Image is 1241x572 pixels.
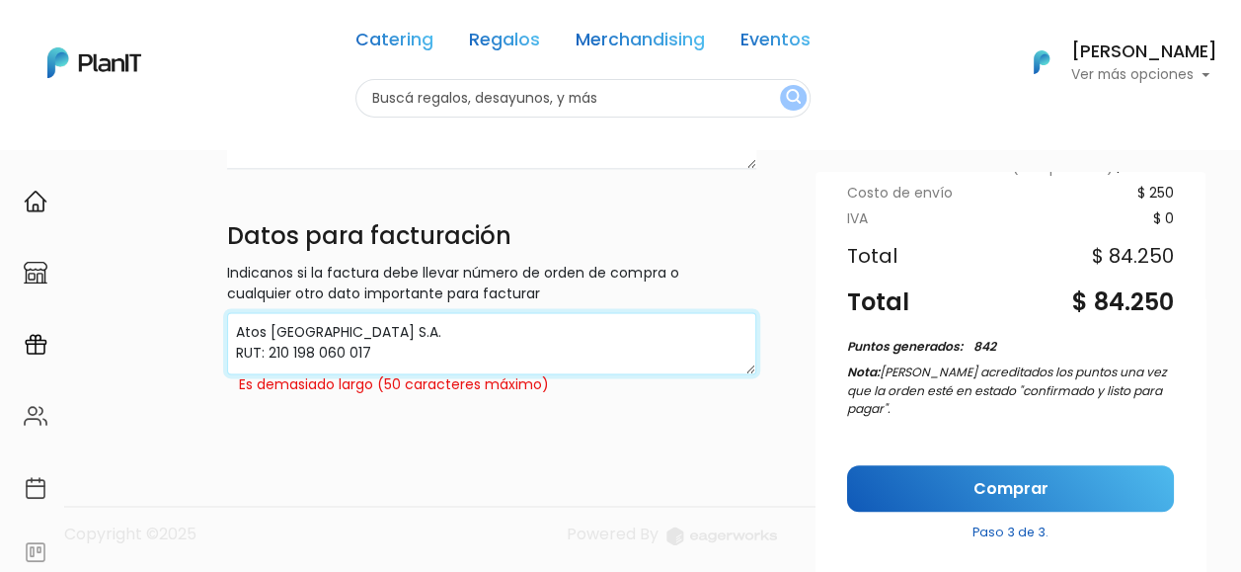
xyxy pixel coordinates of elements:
[786,89,801,108] img: search_button-432b6d5273f82d61273b3651a40e1bd1b912527efae98b1b7a1b2c0702e16a8d.svg
[1071,43,1217,61] h6: [PERSON_NAME]
[973,338,996,356] div: 842
[666,527,777,545] img: logo_eagerworks-044938b0bf012b96b195e05891a56339191180c2d98ce7df62ca656130a436fa.svg
[24,404,47,428] img: people-662611757002400ad9ed0e3c099ab2801c6687ba6c219adb57efc949bc21e19d.svg
[847,285,909,320] div: Total
[24,190,47,213] img: home-e721727adea9d79c4d83392d1f703f7f8bce08238fde08b1acbfd93340b81755.svg
[24,540,47,564] img: feedback-78b5a0c8f98aac82b08bfc38622c3050aee476f2c9584af64705fc4e61158814.svg
[1092,246,1174,266] div: $ 84.250
[567,523,659,545] span: translation missing: es.layouts.footer.powered_by
[64,523,196,561] p: Copyright ©2025
[1153,212,1174,226] div: $ 0
[24,476,47,500] img: calendar-87d922413cdce8b2cf7b7f5f62616a5cf9e4887200fb71536465627b3292af00.svg
[469,32,540,55] a: Regalos
[355,79,811,118] input: Buscá regalos, desayunos, y más
[227,312,756,374] textarea: Atos [GEOGRAPHIC_DATA] S.A. RUT: 210 198 060 017 [STREET_ADDRESS]
[847,246,897,266] div: Total
[847,212,868,226] div: IVA
[847,338,963,356] div: Puntos generados:
[847,364,1174,418] p: Nota:
[847,187,953,201] div: Costo de envío
[1137,187,1174,201] div: $ 250
[24,261,47,285] img: marketplace-4ceaa7011d94191e9ded77b95e3339b90024bf715f7c57f8cf31f2d8c509eaba.svg
[740,32,811,55] a: Eventos
[1071,68,1217,82] p: Ver más opciones
[102,19,284,57] div: ¿Necesitás ayuda?
[1012,161,1174,175] div: $ 84.000
[227,222,756,255] h4: Datos para facturación
[847,161,905,175] div: Subtotal
[355,32,433,55] a: Catering
[24,333,47,357] img: campaigns-02234683943229c281be62815700db0a1741e53638e28bf9629b52c665b00959.svg
[227,374,756,395] div: Es demasiado largo (50 caracteres máximo)
[1008,37,1217,88] button: PlanIt Logo [PERSON_NAME] Ver más opciones
[847,516,1174,541] p: Paso 3 de 3.
[1072,285,1174,320] div: $ 84.250
[47,47,141,78] img: PlanIt Logo
[847,465,1174,512] a: Comprar
[567,523,777,561] a: Powered By
[1020,41,1063,84] img: PlanIt Logo
[227,263,756,304] p: Indicanos si la factura debe llevar número de orden de compra o cualquier otro dato importante pa...
[847,364,1167,417] span: [PERSON_NAME] acreditados los puntos una vez que la orden esté en estado "confirmado y listo para...
[576,32,705,55] a: Merchandising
